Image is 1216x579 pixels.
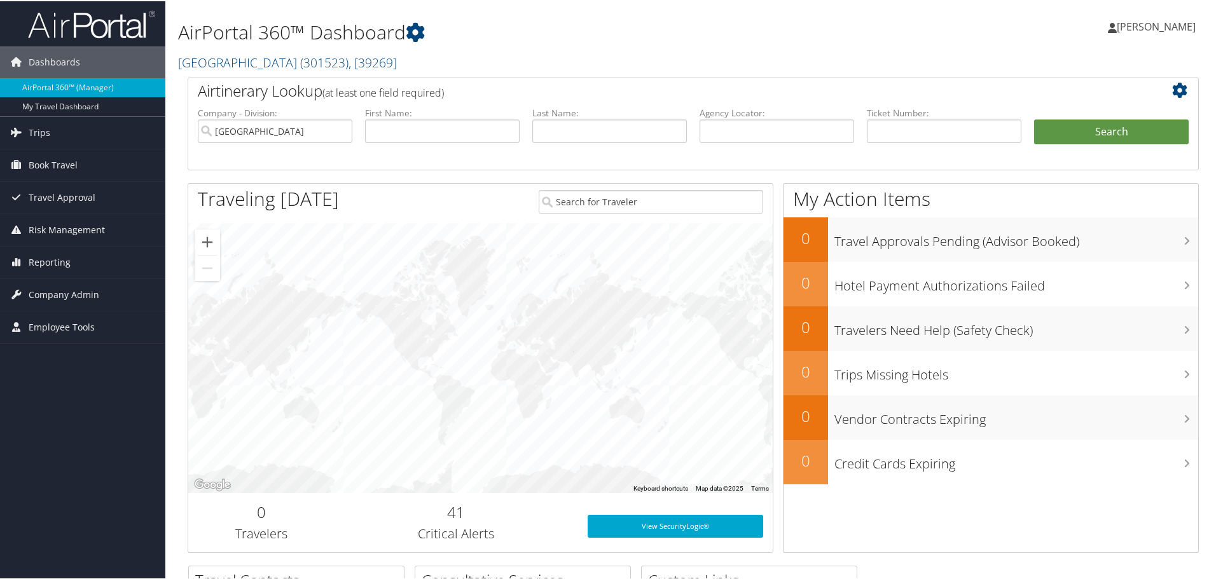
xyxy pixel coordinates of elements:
[344,500,569,522] h2: 41
[784,404,828,426] h2: 0
[834,225,1198,249] h3: Travel Approvals Pending (Advisor Booked)
[539,189,763,212] input: Search for Traveler
[784,216,1198,261] a: 0Travel Approvals Pending (Advisor Booked)
[784,439,1198,483] a: 0Credit Cards Expiring
[198,184,339,211] h1: Traveling [DATE]
[29,45,80,77] span: Dashboards
[784,394,1198,439] a: 0Vendor Contracts Expiring
[834,447,1198,472] h3: Credit Cards Expiring
[29,181,95,212] span: Travel Approval
[784,261,1198,305] a: 0Hotel Payment Authorizations Failed
[784,350,1198,394] a: 0Trips Missing Hotels
[532,106,687,118] label: Last Name:
[784,315,828,337] h2: 0
[178,18,865,44] h1: AirPortal 360™ Dashboard
[784,184,1198,211] h1: My Action Items
[834,314,1198,338] h3: Travelers Need Help (Safety Check)
[834,358,1198,383] h3: Trips Missing Hotels
[195,228,220,254] button: Zoom in
[588,514,763,536] a: View SecurityLogic®
[1117,18,1196,32] span: [PERSON_NAME]
[365,106,520,118] label: First Name:
[1108,6,1208,44] a: [PERSON_NAME]
[178,53,397,70] a: [GEOGRAPHIC_DATA]
[198,106,352,118] label: Company - Division:
[322,85,444,99] span: (at least one field required)
[784,226,828,248] h2: 0
[191,475,233,492] img: Google
[784,305,1198,350] a: 0Travelers Need Help (Safety Check)
[834,403,1198,427] h3: Vendor Contracts Expiring
[198,500,325,522] h2: 0
[198,79,1105,100] h2: Airtinerary Lookup
[784,271,828,292] h2: 0
[349,53,397,70] span: , [ 39269 ]
[29,245,71,277] span: Reporting
[198,524,325,542] h3: Travelers
[784,449,828,470] h2: 0
[28,8,155,38] img: airportal-logo.png
[696,484,743,491] span: Map data ©2025
[29,116,50,147] span: Trips
[633,483,688,492] button: Keyboard shortcuts
[29,148,78,180] span: Book Travel
[300,53,349,70] span: ( 301523 )
[29,310,95,342] span: Employee Tools
[29,278,99,310] span: Company Admin
[834,269,1198,294] h3: Hotel Payment Authorizations Failed
[784,360,828,381] h2: 0
[29,213,105,245] span: Risk Management
[867,106,1021,118] label: Ticket Number:
[700,106,854,118] label: Agency Locator:
[191,475,233,492] a: Open this area in Google Maps (opens a new window)
[195,254,220,280] button: Zoom out
[1034,118,1189,144] button: Search
[751,484,769,491] a: Terms (opens in new tab)
[344,524,569,542] h3: Critical Alerts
